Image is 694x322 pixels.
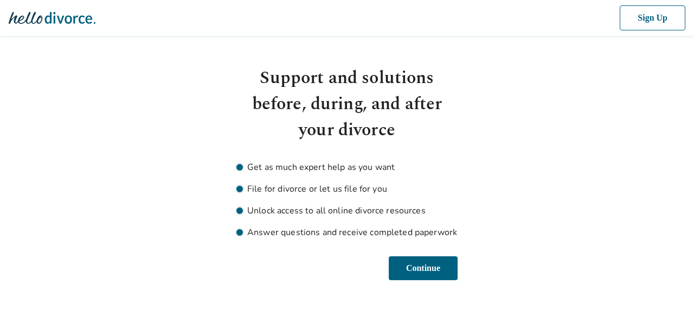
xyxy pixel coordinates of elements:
[236,204,458,217] li: Unlock access to all online divorce resources
[618,5,685,30] button: Sign Up
[236,161,458,174] li: Get as much expert help as you want
[386,256,458,280] button: Continue
[236,226,458,239] li: Answer questions and receive completed paperwork
[236,65,458,143] h1: Support and solutions before, during, and after your divorce
[9,7,95,29] img: Hello Divorce Logo
[236,182,458,195] li: File for divorce or let us file for you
